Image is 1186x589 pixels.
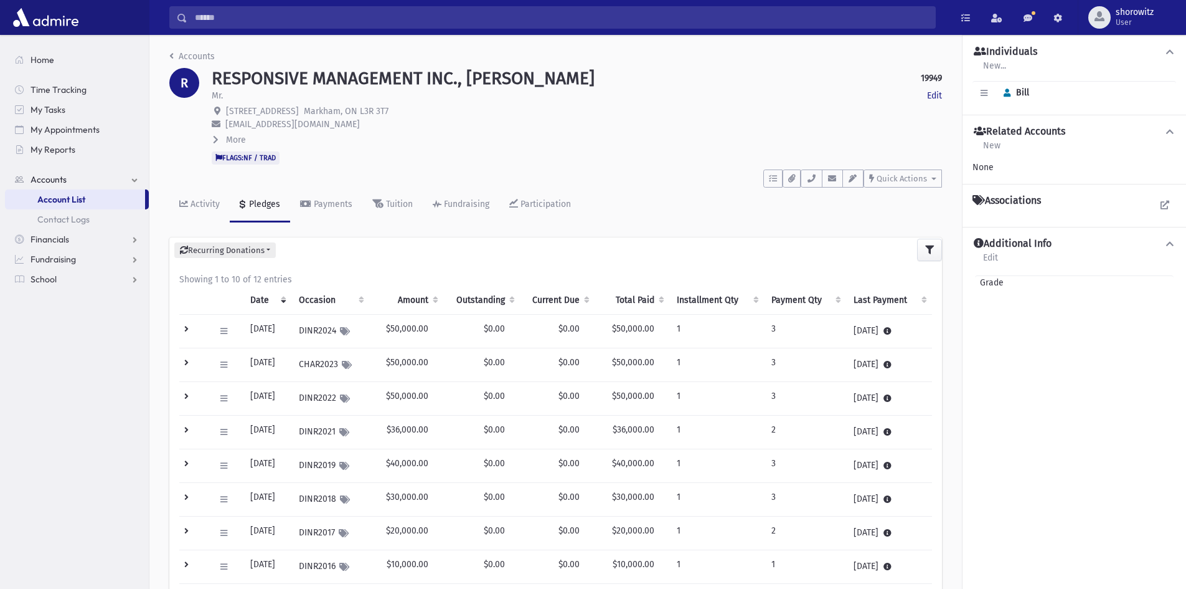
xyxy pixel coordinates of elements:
td: 3 [764,449,846,483]
td: $50,000.00 [369,315,444,348]
span: School [31,274,57,285]
button: Related Accounts [972,125,1176,138]
span: Grade [975,276,1004,289]
span: Home [31,54,54,65]
span: Markham, ON L3R 3T7 [304,106,388,117]
span: $50,000.00 [612,323,654,334]
div: Activity [188,199,220,209]
input: Search [187,6,935,29]
th: Outstanding: activate to sort column ascending [443,286,520,315]
a: My Reports [5,140,149,160]
td: DINR2019 [291,449,369,483]
a: School [5,269,149,289]
span: $36,000.00 [613,424,654,435]
td: 3 [764,315,846,348]
a: New... [982,59,1007,81]
span: $0.00 [558,492,580,502]
h4: Related Accounts [974,125,1065,138]
th: Installment Qty: activate to sort column ascending [669,286,764,315]
div: Fundraising [441,199,489,209]
th: Current Due: activate to sort column ascending [520,286,595,315]
span: Quick Actions [877,174,927,183]
a: Home [5,50,149,70]
span: $0.00 [484,424,505,435]
button: More [212,133,247,146]
td: $20,000.00 [369,517,444,550]
td: $36,000.00 [369,416,444,449]
td: $40,000.00 [369,449,444,483]
span: $0.00 [484,391,505,401]
td: 3 [764,382,846,416]
td: [DATE] [846,382,932,416]
span: [EMAIL_ADDRESS][DOMAIN_NAME] [225,119,360,130]
td: [DATE] [243,348,291,382]
th: Occasion : activate to sort column ascending [291,286,369,315]
span: $50,000.00 [612,391,654,401]
span: Account List [37,194,85,205]
span: $0.00 [484,525,505,536]
span: [STREET_ADDRESS] [226,106,299,117]
td: DINR2021 [291,416,369,449]
span: User [1116,17,1154,27]
td: [DATE] [243,382,291,416]
a: My Appointments [5,120,149,140]
span: $0.00 [558,357,580,368]
img: AdmirePro [10,5,82,30]
h4: Individuals [974,45,1037,59]
div: Payments [311,199,352,209]
h4: Associations [972,194,1041,207]
span: $0.00 [484,492,505,502]
span: FLAGS:NF / TRAD [212,151,280,164]
th: Total Paid: activate to sort column ascending [595,286,669,315]
td: [DATE] [846,550,932,584]
span: My Reports [31,144,75,155]
h1: RESPONSIVE MANAGEMENT INC., [PERSON_NAME] [212,68,595,89]
span: $0.00 [558,559,580,570]
a: Activity [169,188,230,223]
td: 1 [669,550,764,584]
span: More [226,135,246,145]
span: $0.00 [558,323,580,334]
a: Tuition [362,188,423,223]
a: Contact Logs [5,209,149,229]
th: Date: activate to sort column ascending [243,286,291,315]
span: $0.00 [484,458,505,469]
td: [DATE] [846,416,932,449]
span: $0.00 [484,559,505,570]
span: $0.00 [484,357,505,368]
td: [DATE] [846,348,932,382]
td: $10,000.00 [369,550,444,584]
div: Tuition [384,199,413,209]
td: DINR2022 [291,382,369,416]
a: Pledges [230,188,290,223]
a: Fundraising [5,249,149,269]
span: $0.00 [558,424,580,435]
td: 1 [669,483,764,517]
h4: Additional Info [974,237,1052,251]
a: Accounts [5,170,149,189]
td: [DATE] [243,315,291,348]
span: $0.00 [558,525,580,536]
td: [DATE] [243,517,291,550]
span: Time Tracking [31,84,87,95]
div: Showing 1 to 10 of 12 entries [179,273,932,286]
span: $0.00 [558,458,580,469]
a: My Tasks [5,100,149,120]
td: 2 [764,517,846,550]
th: Amount: activate to sort column ascending [369,286,444,315]
span: Fundraising [31,254,76,265]
strong: 19949 [921,72,942,85]
td: DINR2018 [291,483,369,517]
td: [DATE] [243,550,291,584]
nav: breadcrumb [169,50,215,68]
td: 1 [669,416,764,449]
span: My Appointments [31,124,100,135]
a: Accounts [169,51,215,62]
a: Edit [927,89,942,102]
td: 1 [669,315,764,348]
td: [DATE] [243,449,291,483]
button: Additional Info [972,237,1176,251]
span: Accounts [31,174,67,185]
td: [DATE] [846,517,932,550]
span: shorowitz [1116,7,1154,17]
